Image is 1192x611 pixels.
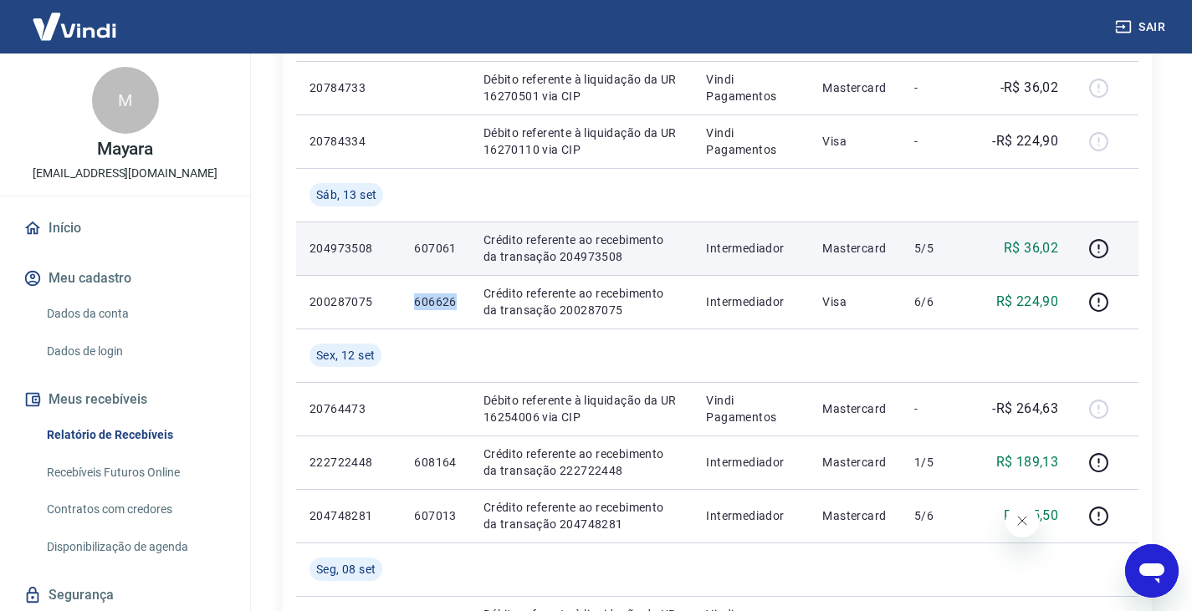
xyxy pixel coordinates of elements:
p: - [914,133,964,150]
p: Crédito referente ao recebimento da transação 200287075 [483,285,680,318]
p: Crédito referente ao recebimento da transação 222722448 [483,446,680,479]
a: Início [20,210,230,247]
p: Visa [822,293,888,310]
p: 607013 [414,507,456,524]
p: Mastercard [822,507,888,524]
p: Crédito referente ao recebimento da transação 204973508 [483,232,680,265]
p: -R$ 224,90 [992,131,1058,151]
p: Mastercard [822,79,888,96]
div: M [92,67,159,134]
span: Seg, 08 set [316,561,376,578]
p: 607061 [414,240,456,257]
p: Débito referente à liquidação da UR 16270501 via CIP [483,71,680,104]
p: -R$ 36,02 [1000,78,1059,98]
p: Vindi Pagamentos [706,125,796,158]
p: -R$ 264,63 [992,399,1058,419]
p: Débito referente à liquidação da UR 16254006 via CIP [483,392,680,425]
p: - [914,79,964,96]
p: Intermediador [706,293,796,310]
a: Dados de login [40,334,230,369]
a: Dados da conta [40,297,230,331]
p: Vindi Pagamentos [706,392,796,425]
p: 5/5 [914,240,964,257]
p: R$ 36,02 [1004,238,1058,258]
p: - [914,400,964,417]
p: 606626 [414,293,456,310]
p: Intermediador [706,454,796,471]
p: 204973508 [310,240,387,257]
span: Sáb, 13 set [316,186,376,203]
a: Relatório de Recebíveis [40,418,230,452]
p: [EMAIL_ADDRESS][DOMAIN_NAME] [33,165,217,182]
a: Contratos com credores [40,492,230,527]
button: Meu cadastro [20,260,230,297]
p: Mastercard [822,240,888,257]
p: R$ 189,13 [996,452,1059,472]
button: Meus recebíveis [20,381,230,418]
p: Crédito referente ao recebimento da transação 204748281 [483,499,680,532]
p: 5/6 [914,507,964,524]
button: Sair [1112,12,1172,43]
p: 20784733 [310,79,387,96]
a: Disponibilização de agenda [40,530,230,564]
p: Vindi Pagamentos [706,71,796,104]
p: Visa [822,133,888,150]
p: Intermediador [706,507,796,524]
p: Mastercard [822,454,888,471]
p: Débito referente à liquidação da UR 16270110 via CIP [483,125,680,158]
iframe: Botão para abrir a janela de mensagens [1125,544,1179,598]
p: 222722448 [310,454,387,471]
p: Mayara [97,140,154,158]
span: Sex, 12 set [316,347,375,364]
a: Recebíveis Futuros Online [40,456,230,490]
span: Olá! Precisa de ajuda? [10,12,141,25]
iframe: Fechar mensagem [1005,504,1039,537]
p: 608164 [414,454,456,471]
p: Mastercard [822,400,888,417]
p: R$ 75,50 [1004,506,1058,526]
img: Vindi [20,1,129,52]
p: R$ 224,90 [996,292,1059,312]
p: 1/5 [914,454,964,471]
p: Intermediador [706,240,796,257]
p: 6/6 [914,293,964,310]
p: 20784334 [310,133,387,150]
p: 20764473 [310,400,387,417]
p: 200287075 [310,293,387,310]
p: 204748281 [310,507,387,524]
